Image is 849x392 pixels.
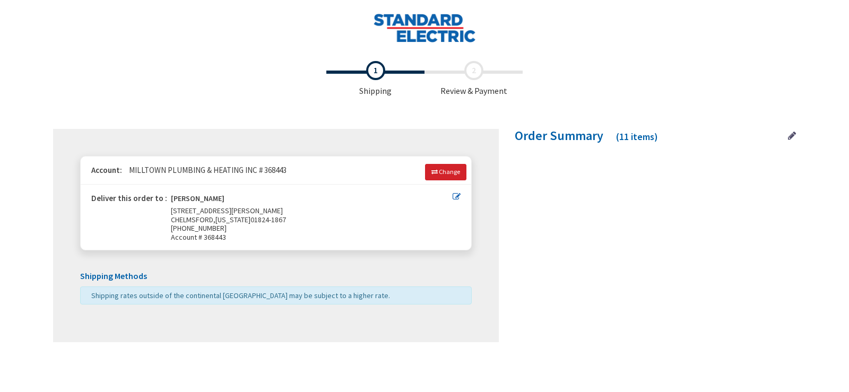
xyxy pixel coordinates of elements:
span: CHELMSFORD, [171,215,215,224]
span: Shipping rates outside of the continental [GEOGRAPHIC_DATA] may be subject to a higher rate. [91,291,390,300]
span: [PHONE_NUMBER] [171,223,227,233]
span: Order Summary [515,127,603,144]
span: (11 items) [616,130,658,143]
span: [STREET_ADDRESS][PERSON_NAME] [171,206,283,215]
span: Account # 368443 [171,233,453,242]
span: Shipping [326,61,424,97]
img: Standard Electric [373,13,477,42]
span: MILLTOWN PLUMBING & HEATING INC # 368443 [124,165,287,175]
h5: Shipping Methods [80,272,472,281]
strong: [PERSON_NAME] [171,194,224,206]
span: [US_STATE] [215,215,250,224]
a: Change [425,164,466,180]
strong: Deliver this order to : [91,193,167,203]
span: 01824-1867 [250,215,286,224]
span: Review & Payment [424,61,523,97]
span: Change [439,168,460,176]
strong: Account: [91,165,122,175]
